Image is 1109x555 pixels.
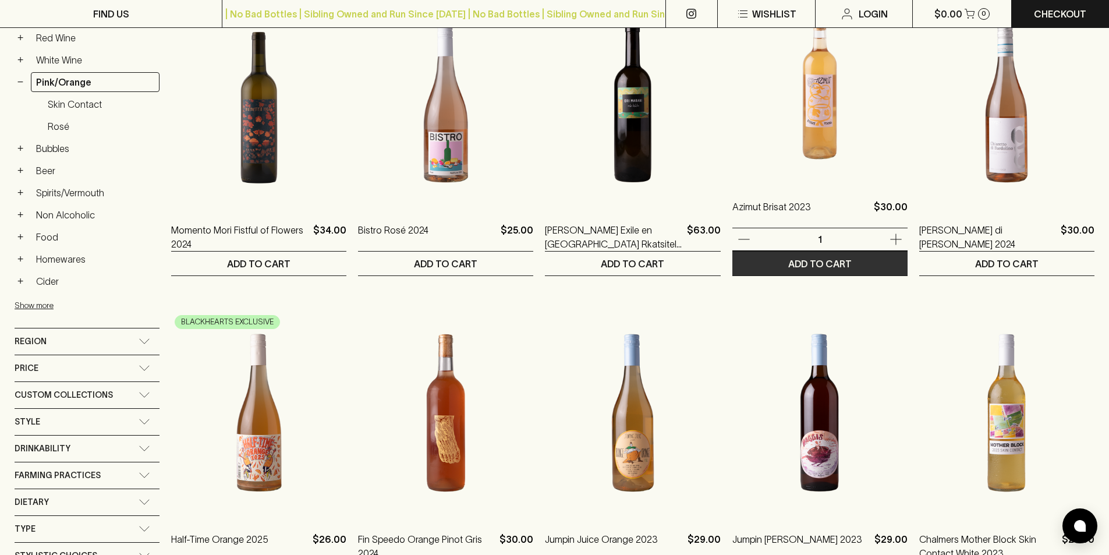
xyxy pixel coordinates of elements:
span: Style [15,415,40,429]
button: + [15,143,26,154]
p: $25.00 [501,223,533,251]
p: $63.00 [687,223,721,251]
button: ADD TO CART [358,252,533,275]
span: Type [15,522,36,536]
p: 1 [806,233,834,246]
button: ADD TO CART [545,252,720,275]
p: FIND US [93,7,129,21]
p: ADD TO CART [601,257,664,271]
span: Custom Collections [15,388,113,402]
a: Food [31,227,160,247]
p: $30.00 [1061,223,1094,251]
img: Momento Mori Fistful of Flowers 2024 [171,2,346,206]
a: [PERSON_NAME] Exile en [GEOGRAPHIC_DATA] Rkatsiteli 2022 [545,223,682,251]
div: Region [15,328,160,355]
span: Farming Practices [15,468,101,483]
img: Jumpin Juice Orange 2023 [545,311,720,515]
div: Custom Collections [15,382,160,408]
p: ADD TO CART [227,257,290,271]
p: $0.00 [934,7,962,21]
button: ADD TO CART [171,252,346,275]
p: Wishlist [752,7,796,21]
a: Red Wine [31,28,160,48]
a: Skin Contact [42,94,160,114]
span: Region [15,334,47,349]
a: Homewares [31,249,160,269]
a: Rosé [42,116,160,136]
p: ADD TO CART [414,257,477,271]
button: ADD TO CART [919,252,1094,275]
button: + [15,165,26,176]
img: Bistro Rosé 2024 [358,2,533,206]
p: $34.00 [313,223,346,251]
div: Price [15,355,160,381]
button: + [15,187,26,199]
button: + [15,231,26,243]
div: Type [15,516,160,542]
button: − [15,76,26,88]
span: Price [15,361,38,376]
div: Drinkability [15,436,160,462]
span: Dietary [15,495,49,510]
p: ADD TO CART [788,257,852,271]
button: + [15,209,26,221]
img: Chalmers Mother Block Skin Contact White 2023 [919,311,1094,515]
img: bubble-icon [1074,520,1086,532]
p: Login [859,7,888,21]
span: Drinkability [15,441,70,456]
a: Azimut Brisat 2023 [732,200,811,228]
a: Non Alcoholic [31,205,160,225]
button: + [15,54,26,66]
img: Ori Marani Exile en Caucasus Rkatsiteli 2022 [545,2,720,206]
div: Farming Practices [15,462,160,489]
a: Bistro Rosé 2024 [358,223,428,251]
div: Dietary [15,489,160,515]
img: Half-Time Orange 2025 [171,311,346,515]
button: + [15,275,26,287]
p: $30.00 [874,200,908,228]
a: Pink/Orange [31,72,160,92]
button: ADD TO CART [732,252,908,275]
div: Style [15,409,160,435]
p: ADD TO CART [975,257,1039,271]
button: Show more [15,294,167,317]
a: Bubbles [31,139,160,158]
a: Beer [31,161,160,181]
button: + [15,253,26,265]
a: Spirits/Vermouth [31,183,160,203]
img: Gorgo Chiaretto di Bardolino Rosato 2024 [919,2,1094,206]
img: Fin Speedo Orange Pinot Gris 2024 [358,311,533,515]
a: Momento Mori Fistful of Flowers 2024 [171,223,309,251]
button: + [15,32,26,44]
a: Cider [31,271,160,291]
p: 0 [982,10,986,17]
a: [PERSON_NAME] di [PERSON_NAME] 2024 [919,223,1056,251]
a: White Wine [31,50,160,70]
p: Checkout [1034,7,1086,21]
img: Jumpin Juice Haggis 2023 [732,311,908,515]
